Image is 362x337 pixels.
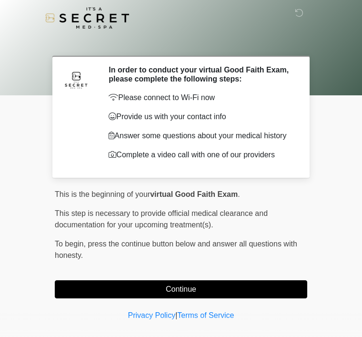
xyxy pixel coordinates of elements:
button: Continue [55,280,307,298]
p: Complete a video call with one of our providers [109,149,293,161]
p: Answer some questions about your medical history [109,130,293,142]
a: Terms of Service [177,311,234,319]
span: This is the beginning of your [55,190,150,198]
span: To begin, [55,240,88,248]
p: Provide us with your contact info [109,111,293,123]
img: Agent Avatar [62,65,90,94]
strong: virtual Good Faith Exam [150,190,238,198]
img: It's A Secret Med Spa Logo [45,7,129,29]
h1: ‎ ‎ [48,34,314,52]
a: Privacy Policy [128,311,176,319]
span: This step is necessary to provide official medical clearance and documentation for your upcoming ... [55,209,268,229]
a: | [175,311,177,319]
span: press the continue button below and answer all questions with honesty. [55,240,297,259]
p: Please connect to Wi-Fi now [109,92,293,103]
span: . [238,190,240,198]
h2: In order to conduct your virtual Good Faith Exam, please complete the following steps: [109,65,293,83]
